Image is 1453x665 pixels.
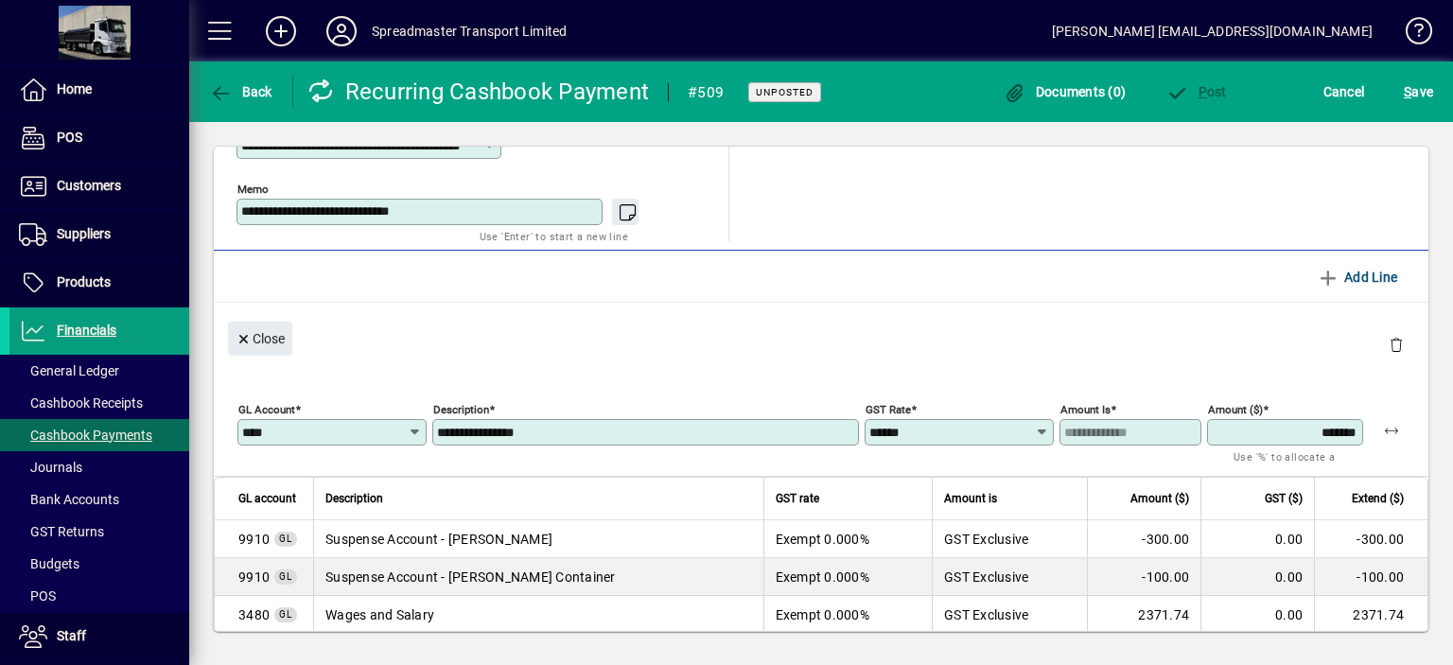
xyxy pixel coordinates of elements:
[57,226,111,241] span: Suppliers
[866,403,911,416] mat-label: GST rate
[279,609,292,620] span: GL
[1052,16,1373,46] div: [PERSON_NAME] [EMAIL_ADDRESS][DOMAIN_NAME]
[238,568,270,586] span: Suspense Account
[313,596,763,634] td: Wages and Salary
[372,16,567,46] div: Spreadmaster Transport Limited
[1200,558,1314,596] td: 0.00
[1165,84,1227,99] span: ost
[311,14,372,48] button: Profile
[204,75,277,109] button: Back
[57,274,111,289] span: Products
[998,75,1130,109] button: Documents (0)
[1317,262,1398,292] span: Add Line
[325,488,383,509] span: Description
[57,323,116,338] span: Financials
[9,580,189,612] a: POS
[1369,408,1414,453] button: Apply remaining balance
[9,114,189,162] a: POS
[763,558,932,596] td: Exempt 0.000%
[1060,403,1111,416] mat-label: Amount is
[19,492,119,507] span: Bank Accounts
[1374,336,1419,353] app-page-header-button: Delete
[238,605,270,624] span: Wages and Salary
[189,75,293,109] app-page-header-button: Back
[238,530,270,549] span: Suspense Account
[1319,75,1370,109] button: Cancel
[1323,77,1365,107] span: Cancel
[19,588,56,604] span: POS
[1200,520,1314,558] td: 0.00
[9,419,189,451] a: Cashbook Payments
[932,596,1087,634] td: GST Exclusive
[279,571,292,582] span: GL
[313,558,763,596] td: Suspense Account - [PERSON_NAME] Container
[1087,520,1200,558] td: -300.00
[1374,322,1419,367] button: Delete
[9,548,189,580] a: Budgets
[9,387,189,419] a: Cashbook Receipts
[228,322,292,356] button: Close
[9,613,189,660] a: Staff
[57,628,86,643] span: Staff
[9,355,189,387] a: General Ledger
[756,86,814,98] span: Unposted
[209,84,272,99] span: Back
[1199,84,1207,99] span: P
[1003,84,1126,99] span: Documents (0)
[57,81,92,96] span: Home
[19,556,79,571] span: Budgets
[57,130,82,145] span: POS
[1314,558,1427,596] td: -100.00
[9,163,189,210] a: Customers
[307,77,650,107] div: Recurring Cashbook Payment
[1208,403,1263,416] mat-label: Amount ($)
[19,428,152,443] span: Cashbook Payments
[237,183,269,196] mat-label: Memo
[9,66,189,114] a: Home
[1130,488,1189,509] span: Amount ($)
[480,225,628,247] mat-hint: Use 'Enter' to start a new line
[238,488,296,509] span: GL account
[1265,488,1303,509] span: GST ($)
[1404,84,1411,99] span: S
[9,259,189,306] a: Products
[1200,596,1314,634] td: 0.00
[1404,77,1433,107] span: ave
[688,78,724,108] div: #509
[1309,260,1406,294] button: Add Line
[19,363,119,378] span: General Ledger
[9,483,189,516] a: Bank Accounts
[236,324,285,355] span: Close
[763,596,932,634] td: Exempt 0.000%
[944,488,997,509] span: Amount is
[1392,4,1429,65] a: Knowledge Base
[19,524,104,539] span: GST Returns
[223,329,297,346] app-page-header-button: Close
[279,534,292,544] span: GL
[1087,558,1200,596] td: -100.00
[57,178,121,193] span: Customers
[763,520,932,558] td: Exempt 0.000%
[1352,488,1404,509] span: Extend ($)
[19,395,143,411] span: Cashbook Receipts
[776,488,819,509] span: GST rate
[9,516,189,548] a: GST Returns
[433,403,489,416] mat-label: Description
[238,403,295,416] mat-label: GL Account
[9,451,189,483] a: Journals
[932,558,1087,596] td: GST Exclusive
[1234,446,1348,486] mat-hint: Use '%' to allocate a percentage
[1087,596,1200,634] td: 2371.74
[251,14,311,48] button: Add
[1314,596,1427,634] td: 2371.74
[1161,75,1232,109] button: Post
[9,211,189,258] a: Suppliers
[19,460,82,475] span: Journals
[932,520,1087,558] td: GST Exclusive
[1314,520,1427,558] td: -300.00
[313,520,763,558] td: Suspense Account - [PERSON_NAME]
[1399,75,1438,109] button: Save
